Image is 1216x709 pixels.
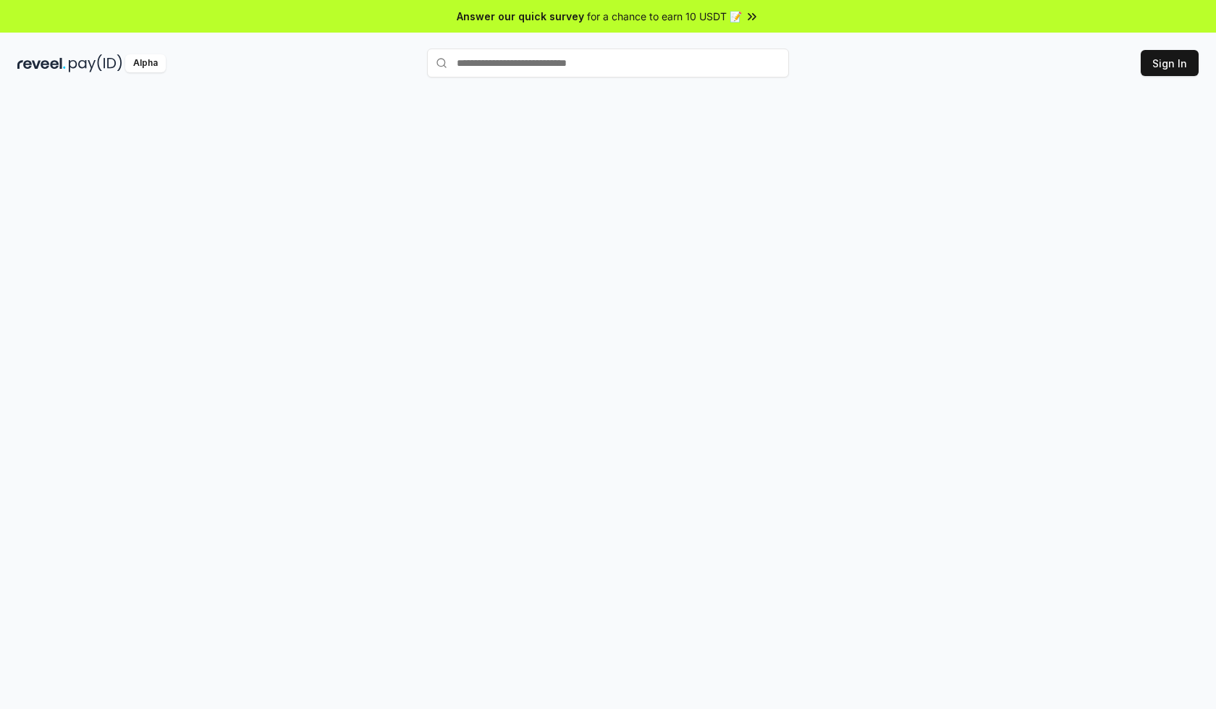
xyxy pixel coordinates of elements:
[125,54,166,72] div: Alpha
[69,54,122,72] img: pay_id
[587,9,742,24] span: for a chance to earn 10 USDT 📝
[17,54,66,72] img: reveel_dark
[1141,50,1199,76] button: Sign In
[457,9,584,24] span: Answer our quick survey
